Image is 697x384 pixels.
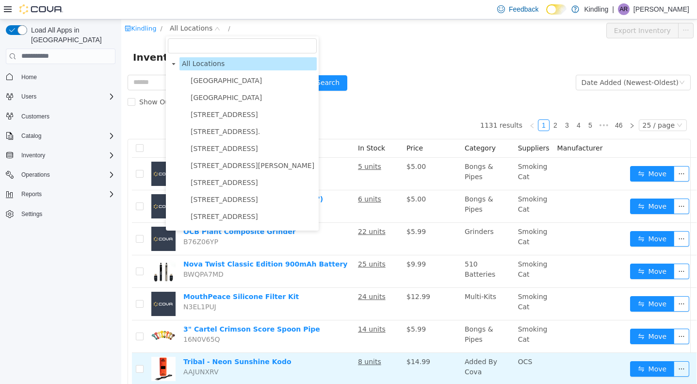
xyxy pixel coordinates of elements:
[237,306,264,314] u: 14 units
[340,268,393,301] td: Multi-Kits
[17,188,115,200] span: Reports
[584,3,608,15] p: Kindling
[62,218,97,226] span: B76Z06YP
[17,130,45,142] button: Catalog
[62,241,226,249] a: Nova Twist Classic Edition 900mAh Battery
[62,284,95,291] span: N3EL1PUJ
[30,305,54,329] img: 3" Cartel Crimson Score Spoon Pipe hero shot
[17,208,115,220] span: Settings
[62,316,99,324] span: 16N0V65Q
[6,66,115,247] nav: Complex example
[2,187,119,201] button: Reports
[69,125,137,133] span: [STREET_ADDRESS]
[3,5,35,13] a: icon: shopKindling
[521,100,553,111] div: 25 / page
[340,301,393,334] td: Bongs & Pipes
[21,151,45,159] span: Inventory
[17,91,40,102] button: Users
[69,108,139,116] span: [STREET_ADDRESS].
[30,240,54,264] img: Nova Twist Classic Edition 900mAh Battery hero shot
[509,212,553,227] button: icon: swapMove
[340,236,393,268] td: 510 Batteries
[612,3,614,15] p: |
[30,207,54,232] img: OCB Plant Composite Grinder placeholder
[21,93,36,100] span: Users
[509,277,553,292] button: icon: swapMove
[69,142,193,150] span: [STREET_ADDRESS][PERSON_NAME]
[285,273,309,281] span: $12.99
[237,125,264,133] span: In Stock
[237,273,264,281] u: 24 units
[62,338,170,346] a: Tribal - Neon Sunshine Kodo
[464,100,474,111] a: 5
[69,176,137,184] span: [STREET_ADDRESS]
[21,73,37,81] span: Home
[397,273,426,291] span: Smoking Cat
[397,125,428,133] span: Suppliers
[17,169,115,181] span: Operations
[2,207,119,221] button: Settings
[21,113,49,120] span: Customers
[69,210,134,218] span: Kindling Wholesale
[460,56,557,70] div: Date Added (Newest-Oldest)
[359,100,401,112] li: 1131 results
[408,103,414,109] i: icon: left
[343,125,374,133] span: Category
[475,100,490,112] span: •••
[2,90,119,103] button: Users
[62,349,97,356] span: AAJUNXRV
[62,208,175,216] a: OCB Plant Composite Grinder
[21,190,42,198] span: Reports
[340,138,393,171] td: Bongs & Pipes
[62,306,199,314] a: 3" Cartel Crimson Score Spoon Pipe
[285,338,309,346] span: $14.99
[17,110,115,122] span: Customers
[21,171,50,179] span: Operations
[67,106,195,119] span: 22 Simcoe St South.
[69,159,137,167] span: [STREET_ADDRESS]
[285,125,302,133] span: Price
[340,171,393,203] td: Bongs & Pipes
[17,208,46,220] a: Settings
[19,4,63,14] img: Cova
[546,4,567,15] input: Dark Mode
[417,100,428,111] a: 1
[491,100,504,111] a: 46
[14,79,84,86] span: Show Out of Stock
[397,306,426,324] span: Smoking Cat
[12,30,122,46] span: Inventory Manager
[69,74,141,82] span: [GEOGRAPHIC_DATA]
[2,70,119,84] button: Home
[620,3,628,15] span: ar
[67,157,195,170] span: 251 Lakeshore Rd East
[69,57,141,65] span: [GEOGRAPHIC_DATA]
[58,38,195,51] span: All Locations
[509,4,538,14] span: Feedback
[17,169,54,181] button: Operations
[285,306,305,314] span: $5.99
[475,100,490,112] li: Next 5 Pages
[61,40,103,48] span: All Locations
[17,150,115,161] span: Inventory
[30,142,54,167] img: Replacement Glass Downstem (6") placeholder
[429,100,439,111] a: 2
[67,191,195,204] span: 850 Eglinton Avenue
[30,272,54,297] img: MouthPeace Silicone Filter Kit placeholder
[405,100,417,112] li: Previous Page
[452,100,463,111] a: 4
[552,212,568,227] button: icon: ellipsis
[558,60,564,67] i: icon: down
[49,3,91,14] span: All Locations
[47,19,195,34] input: filter select
[509,342,553,357] button: icon: swapMove
[67,123,195,136] span: 2232 Mountainside Dr
[440,100,451,111] a: 3
[285,241,305,249] span: $9.99
[2,168,119,182] button: Operations
[557,3,572,19] button: icon: ellipsis
[21,132,41,140] span: Catalog
[177,56,226,71] button: icon: searchSearch
[397,143,426,161] span: Smoking Cat
[340,334,393,366] td: Added By Cova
